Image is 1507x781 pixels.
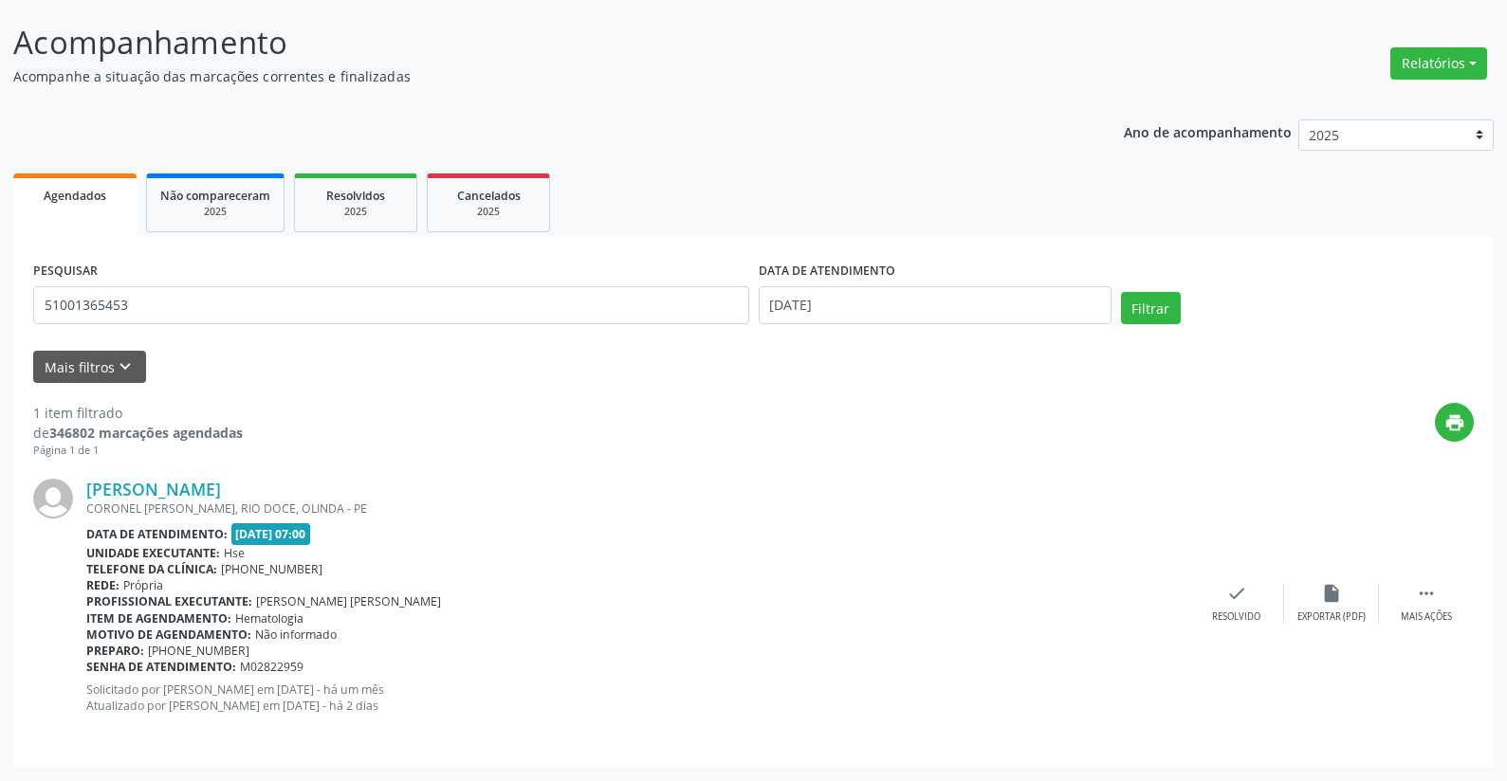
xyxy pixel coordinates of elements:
[123,577,163,593] span: Própria
[33,286,749,324] input: Nome, código do beneficiário ou CPF
[308,205,403,219] div: 2025
[33,257,98,286] label: PESQUISAR
[33,479,73,518] img: img
[240,659,303,675] span: M02822959
[86,545,220,561] b: Unidade executante:
[235,610,303,627] span: Hematologia
[1124,119,1292,143] p: Ano de acompanhamento
[86,500,1189,517] div: CORONEL [PERSON_NAME], RIO DOCE, OLINDA - PE
[441,205,536,219] div: 2025
[86,479,221,499] a: [PERSON_NAME]
[1212,610,1260,624] div: Resolvido
[256,593,441,609] span: [PERSON_NAME] [PERSON_NAME]
[759,286,1112,324] input: Selecione um intervalo
[86,681,1189,714] p: Solicitado por [PERSON_NAME] em [DATE] - há um mês Atualizado por [PERSON_NAME] em [DATE] - há 2 ...
[86,561,217,577] b: Telefone da clínica:
[33,443,243,459] div: Página 1 de 1
[224,545,245,561] span: Hse
[33,351,146,384] button: Mais filtroskeyboard_arrow_down
[115,356,136,377] i: keyboard_arrow_down
[49,424,243,442] strong: 346802 marcações agendadas
[759,257,895,286] label: DATA DE ATENDIMENTO
[13,66,1050,86] p: Acompanhe a situação das marcações correntes e finalizadas
[86,610,231,627] b: Item de agendamento:
[255,627,337,643] span: Não informado
[86,526,228,542] b: Data de atendimento:
[44,188,106,204] span: Agendados
[33,403,243,423] div: 1 item filtrado
[221,561,322,577] span: [PHONE_NUMBER]
[231,523,311,545] span: [DATE] 07:00
[457,188,521,204] span: Cancelados
[148,643,249,659] span: [PHONE_NUMBER]
[1416,583,1437,604] i: 
[1121,292,1181,324] button: Filtrar
[1226,583,1247,604] i: check
[1444,412,1465,433] i: print
[86,643,144,659] b: Preparo:
[1401,610,1452,624] div: Mais ações
[1321,583,1342,604] i: insert_drive_file
[33,423,243,443] div: de
[86,593,252,609] b: Profissional executante:
[326,188,385,204] span: Resolvidos
[160,205,270,219] div: 2025
[86,577,119,593] b: Rede:
[160,188,270,204] span: Não compareceram
[13,19,1050,66] p: Acompanhamento
[1390,47,1487,80] button: Relatórios
[1435,403,1474,442] button: print
[1297,610,1366,624] div: Exportar (PDF)
[86,659,236,675] b: Senha de atendimento:
[86,627,251,643] b: Motivo de agendamento:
